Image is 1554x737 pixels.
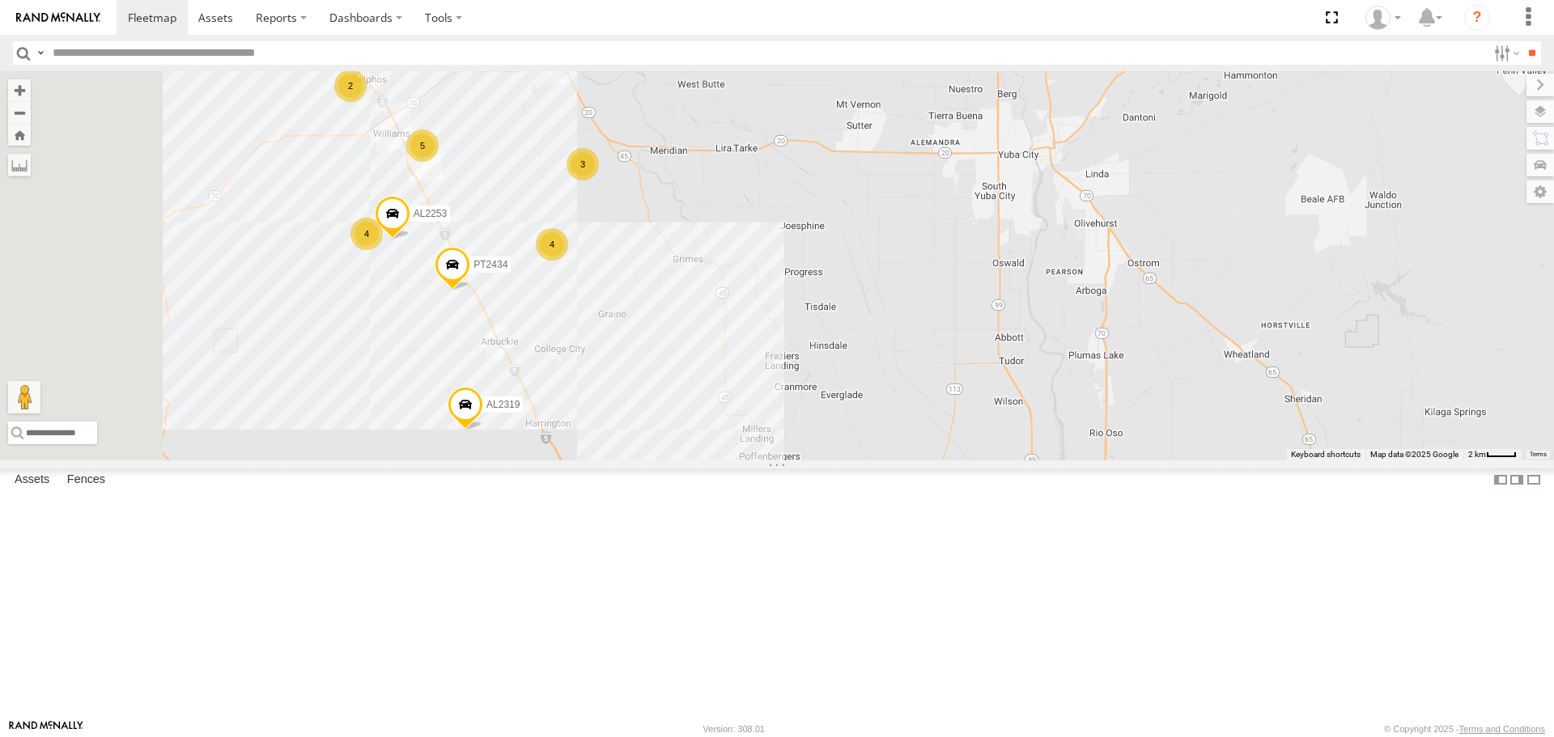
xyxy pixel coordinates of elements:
span: AL2319 [486,400,520,411]
label: Map Settings [1526,180,1554,203]
label: Assets [6,469,57,492]
span: AL2253 [414,209,447,220]
img: rand-logo.svg [16,12,100,23]
span: PT2434 [473,259,507,270]
label: Dock Summary Table to the Left [1492,468,1509,492]
label: Measure [8,154,31,176]
a: Visit our Website [9,721,83,737]
label: Dock Summary Table to the Right [1509,468,1525,492]
label: Fences [59,469,113,492]
div: © Copyright 2025 - [1384,724,1545,734]
div: 4 [350,218,383,250]
div: 3 [567,148,599,180]
span: 2 km [1468,450,1486,459]
button: Zoom Home [8,124,31,146]
label: Search Query [34,41,47,65]
a: Terms (opens in new tab) [1530,451,1547,457]
div: David Lowrie [1360,6,1407,30]
button: Drag Pegman onto the map to open Street View [8,381,40,413]
div: 2 [334,70,367,102]
button: Map Scale: 2 km per 34 pixels [1463,449,1522,460]
div: 5 [406,129,439,162]
div: Version: 308.01 [703,724,765,734]
i: ? [1464,5,1490,31]
label: Search Filter Options [1488,41,1522,65]
button: Zoom out [8,101,31,124]
div: 4 [536,228,568,260]
span: Map data ©2025 Google [1370,450,1458,459]
button: Keyboard shortcuts [1291,449,1361,460]
a: Terms and Conditions [1459,724,1545,734]
label: Hide Summary Table [1526,468,1542,492]
button: Zoom in [8,79,31,101]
